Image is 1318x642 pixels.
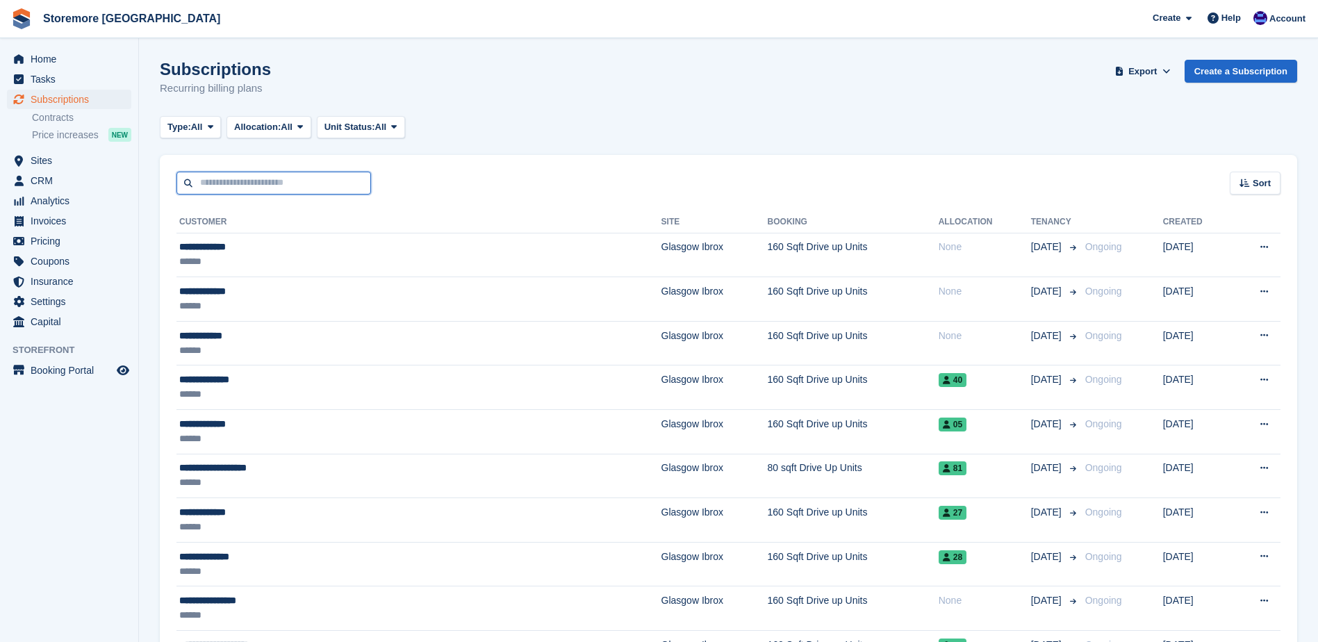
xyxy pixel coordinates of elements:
button: Type: All [160,116,221,139]
td: Glasgow Ibrox [661,454,768,498]
a: menu [7,151,131,170]
span: Account [1269,12,1305,26]
td: Glasgow Ibrox [661,321,768,365]
td: [DATE] [1163,321,1231,365]
td: 160 Sqft Drive up Units [768,542,939,586]
div: NEW [108,128,131,142]
span: Invoices [31,211,114,231]
td: Glasgow Ibrox [661,542,768,586]
span: Ongoing [1085,507,1122,518]
span: Export [1128,65,1157,79]
span: [DATE] [1031,550,1064,564]
span: [DATE] [1031,329,1064,343]
span: [DATE] [1031,505,1064,520]
td: Glasgow Ibrox [661,277,768,322]
td: 160 Sqft Drive up Units [768,365,939,410]
td: [DATE] [1163,277,1231,322]
span: Ongoing [1085,241,1122,252]
span: [DATE] [1031,417,1064,431]
span: Home [31,49,114,69]
span: Booking Portal [31,361,114,380]
span: All [375,120,387,134]
span: Sort [1253,176,1271,190]
a: menu [7,312,131,331]
span: [DATE] [1031,372,1064,387]
a: menu [7,292,131,311]
div: None [939,240,1031,254]
td: Glasgow Ibrox [661,365,768,410]
span: Help [1221,11,1241,25]
td: [DATE] [1163,542,1231,586]
span: 81 [939,461,966,475]
span: Coupons [31,252,114,271]
span: Tasks [31,69,114,89]
a: Create a Subscription [1185,60,1297,83]
a: menu [7,171,131,190]
a: Storemore [GEOGRAPHIC_DATA] [38,7,226,30]
td: 160 Sqft Drive up Units [768,586,939,631]
span: [DATE] [1031,284,1064,299]
span: Capital [31,312,114,331]
span: 27 [939,506,966,520]
div: None [939,329,1031,343]
img: stora-icon-8386f47178a22dfd0bd8f6a31ec36ba5ce8667c1dd55bd0f319d3a0aa187defe.svg [11,8,32,29]
td: Glasgow Ibrox [661,233,768,277]
span: Sites [31,151,114,170]
span: Ongoing [1085,462,1122,473]
span: 05 [939,418,966,431]
span: Ongoing [1085,374,1122,385]
td: 160 Sqft Drive up Units [768,498,939,543]
button: Unit Status: All [317,116,405,139]
td: [DATE] [1163,365,1231,410]
th: Site [661,211,768,233]
a: Contracts [32,111,131,124]
td: [DATE] [1163,586,1231,631]
span: All [281,120,293,134]
th: Tenancy [1031,211,1080,233]
th: Booking [768,211,939,233]
td: [DATE] [1163,498,1231,543]
a: menu [7,90,131,109]
td: [DATE] [1163,410,1231,454]
span: Ongoing [1085,551,1122,562]
span: Ongoing [1085,286,1122,297]
img: Angela [1253,11,1267,25]
span: Create [1153,11,1180,25]
button: Allocation: All [226,116,311,139]
span: 40 [939,373,966,387]
a: Preview store [115,362,131,379]
span: Unit Status: [324,120,375,134]
h1: Subscriptions [160,60,271,79]
button: Export [1112,60,1173,83]
td: 160 Sqft Drive up Units [768,321,939,365]
th: Customer [176,211,661,233]
td: Glasgow Ibrox [661,586,768,631]
span: Ongoing [1085,595,1122,606]
span: Allocation: [234,120,281,134]
span: Storefront [13,343,138,357]
span: Settings [31,292,114,311]
a: menu [7,191,131,211]
span: Ongoing [1085,330,1122,341]
span: Subscriptions [31,90,114,109]
th: Allocation [939,211,1031,233]
span: [DATE] [1031,593,1064,608]
a: menu [7,69,131,89]
span: Pricing [31,231,114,251]
a: Price increases NEW [32,127,131,142]
td: 80 sqft Drive Up Units [768,454,939,498]
span: Price increases [32,129,99,142]
span: 28 [939,550,966,564]
a: menu [7,49,131,69]
span: Insurance [31,272,114,291]
td: Glasgow Ibrox [661,410,768,454]
span: Type: [167,120,191,134]
p: Recurring billing plans [160,81,271,97]
span: [DATE] [1031,461,1064,475]
td: 160 Sqft Drive up Units [768,277,939,322]
a: menu [7,361,131,380]
td: 160 Sqft Drive up Units [768,233,939,277]
a: menu [7,272,131,291]
span: CRM [31,171,114,190]
span: [DATE] [1031,240,1064,254]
